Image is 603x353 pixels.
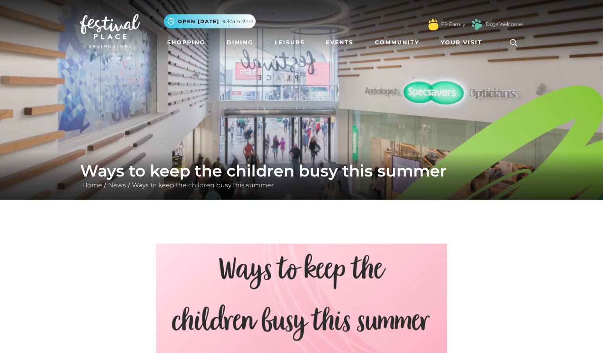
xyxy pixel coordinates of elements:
[372,35,422,50] a: Community
[223,18,254,25] span: 9.30am-7pm
[223,35,256,50] a: Dining
[441,21,465,28] a: FP Family
[130,181,276,189] a: Ways to keep the children busy this summer
[486,21,523,28] a: Dogs Welcome!
[80,161,523,180] h1: Ways to keep the children busy this summer
[178,18,219,25] span: Open [DATE]
[441,38,482,47] span: Your Visit
[106,181,128,189] a: News
[74,161,529,190] div: / /
[80,14,140,48] img: Festival Place Logo
[164,14,256,28] button: Open [DATE] 9.30am-7pm
[272,35,308,50] a: Leisure
[164,35,208,50] a: Shopping
[323,35,357,50] a: Events
[437,35,489,50] a: Your Visit
[80,181,104,189] a: Home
